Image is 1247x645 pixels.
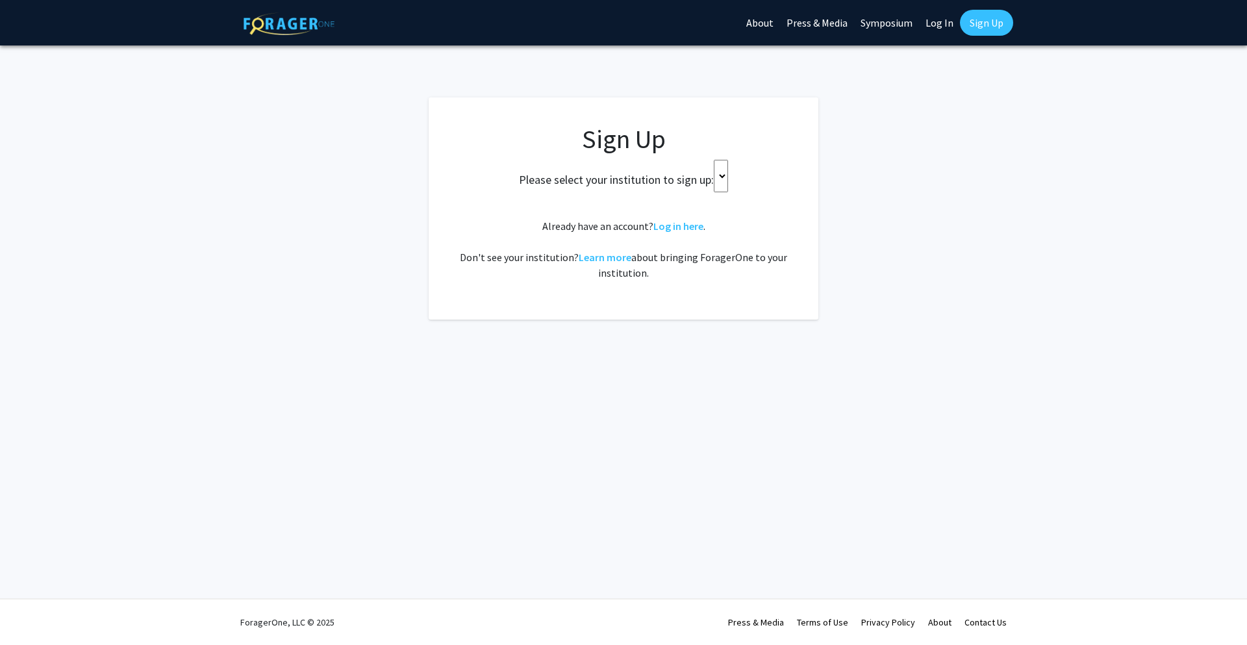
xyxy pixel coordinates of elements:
a: Privacy Policy [861,616,915,628]
h1: Sign Up [455,123,792,155]
img: ForagerOne Logo [244,12,334,35]
h2: Please select your institution to sign up: [519,173,714,187]
a: Learn more about bringing ForagerOne to your institution [579,251,631,264]
a: Press & Media [728,616,784,628]
a: About [928,616,951,628]
a: Sign Up [960,10,1013,36]
div: Already have an account? . Don't see your institution? about bringing ForagerOne to your institut... [455,218,792,281]
a: Contact Us [964,616,1007,628]
div: ForagerOne, LLC © 2025 [240,600,334,645]
a: Terms of Use [797,616,848,628]
a: Log in here [653,220,703,233]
